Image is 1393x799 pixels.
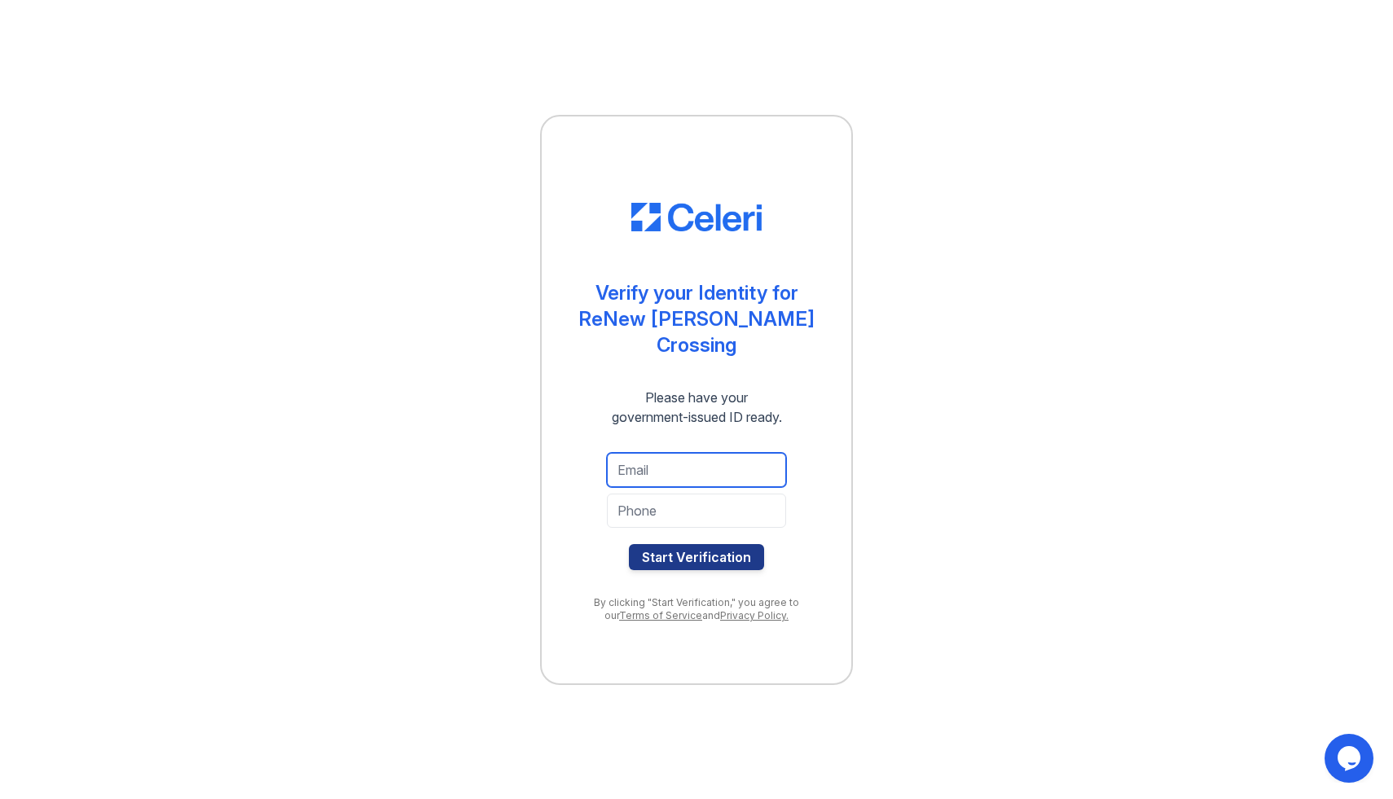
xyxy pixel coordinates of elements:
[574,596,819,622] div: By clicking "Start Verification," you agree to our and
[607,453,786,487] input: Email
[574,280,819,358] div: Verify your Identity for ReNew [PERSON_NAME] Crossing
[629,544,764,570] button: Start Verification
[582,388,811,427] div: Please have your government-issued ID ready.
[720,609,789,621] a: Privacy Policy.
[607,494,786,528] input: Phone
[1325,734,1377,783] iframe: chat widget
[631,203,762,232] img: CE_Logo_Blue-a8612792a0a2168367f1c8372b55b34899dd931a85d93a1a3d3e32e68fde9ad4.png
[619,609,702,621] a: Terms of Service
